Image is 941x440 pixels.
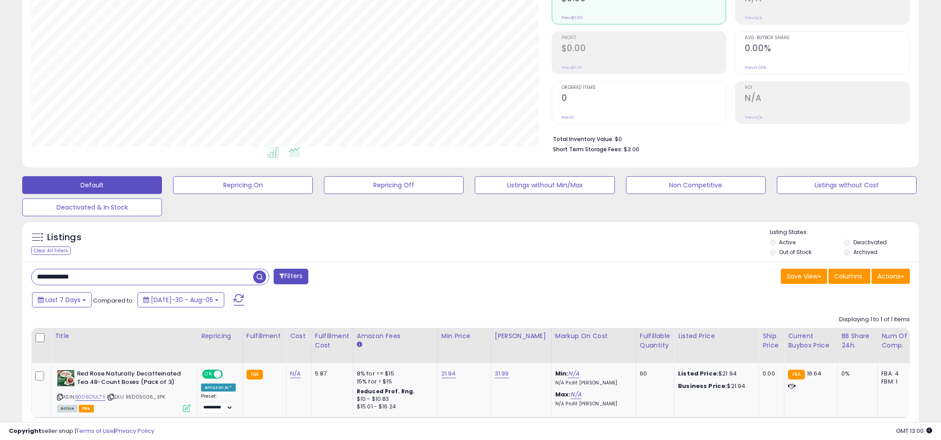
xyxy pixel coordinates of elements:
a: Terms of Use [76,427,114,435]
a: Privacy Policy [115,427,154,435]
p: N/A Profit [PERSON_NAME] [555,401,629,407]
button: Repricing Off [324,176,464,194]
div: $10 - $10.83 [357,396,431,403]
div: 60 [640,370,667,378]
button: Non Competitive [626,176,766,194]
small: Amazon Fees. [357,341,362,349]
span: Profit [561,36,726,40]
span: All listings currently available for purchase on Amazon [57,405,77,412]
div: Fulfillment Cost [315,331,349,350]
div: Amazon Fees [357,331,434,341]
div: 8% for <= $15 [357,370,431,378]
h2: 0 [561,93,726,105]
span: Ordered Items [561,85,726,90]
img: 51GEYFhMuhL._SL40_.jpg [57,370,75,387]
div: Fulfillable Quantity [640,331,670,350]
span: Last 7 Days [45,295,81,304]
b: Short Term Storage Fees: [553,145,622,153]
a: B006OTJL7Y [75,393,105,401]
a: N/A [290,369,301,378]
label: Out of Stock [779,248,812,256]
div: FBA: 4 [881,370,911,378]
div: 0.00 [763,370,777,378]
div: Displaying 1 to 1 of 1 items [839,315,910,324]
div: BB Share 24h. [841,331,874,350]
li: $0 [553,133,903,144]
small: Prev: N/A [745,115,762,120]
p: Listing States: [770,228,919,237]
small: Prev: N/A [745,15,762,20]
span: Columns [834,272,862,281]
div: Markup on Cost [555,331,632,341]
span: 16.64 [807,369,822,378]
b: Red Rose Naturally Decaffeinated Tea 48-Count Boxes (Pack of 3) [77,370,185,388]
div: ASIN: [57,370,190,411]
div: Fulfillment [246,331,283,341]
button: Repricing On [173,176,313,194]
span: ON [203,371,214,378]
a: 31.99 [495,369,509,378]
div: Amazon AI * [201,383,236,392]
span: OFF [222,371,236,378]
label: Deactivated [853,238,887,246]
div: Current Buybox Price [788,331,834,350]
a: N/A [570,390,581,399]
a: 21.94 [441,369,456,378]
span: ROI [745,85,909,90]
div: $15.01 - $16.24 [357,403,431,411]
button: Save View [781,269,827,284]
button: Deactivated & In Stock [22,198,162,216]
span: [DATE]-30 - Aug-05 [151,295,213,304]
th: The percentage added to the cost of goods (COGS) that forms the calculator for Min & Max prices. [551,328,636,363]
small: Prev: $0.00 [561,65,582,70]
button: [DATE]-30 - Aug-05 [137,292,224,307]
div: Ship Price [763,331,780,350]
small: Prev: 0 [561,115,574,120]
small: FBA [788,370,804,379]
button: Filters [274,269,308,284]
strong: Copyright [9,427,41,435]
button: Columns [828,269,870,284]
span: $3.06 [624,145,639,153]
h2: N/A [745,93,909,105]
b: Business Price: [678,382,727,390]
b: Total Inventory Value: [553,135,614,143]
button: Actions [872,269,910,284]
div: Repricing [201,331,239,341]
div: Preset: [201,393,236,413]
div: Listed Price [678,331,755,341]
small: Prev: $0.00 [561,15,582,20]
div: 0% [841,370,871,378]
div: 5.87 [315,370,346,378]
div: [PERSON_NAME] [495,331,548,341]
button: Listings without Min/Max [475,176,614,194]
small: Prev: 0.00% [745,65,766,70]
b: Listed Price: [678,369,719,378]
span: 2025-08-13 13:00 GMT [896,427,932,435]
span: FBA [79,405,94,412]
div: Min Price [441,331,487,341]
b: Reduced Prof. Rng. [357,388,415,395]
span: | SKU: RED05006_3PK [107,393,165,400]
div: FBM: 1 [881,378,911,386]
div: $21.94 [678,382,752,390]
div: Title [55,331,194,341]
div: seller snap | | [9,427,154,436]
label: Archived [853,248,877,256]
span: Compared to: [93,296,134,305]
div: Clear All Filters [31,246,71,255]
a: N/A [568,369,579,378]
div: $21.94 [678,370,752,378]
h2: $0.00 [561,43,726,55]
small: FBA [246,370,263,379]
div: Cost [290,331,307,341]
h5: Listings [47,231,81,244]
div: Num of Comp. [881,331,914,350]
b: Min: [555,369,569,378]
b: Max: [555,390,571,399]
div: 15% for > $15 [357,378,431,386]
span: Avg. Buybox Share [745,36,909,40]
p: N/A Profit [PERSON_NAME] [555,380,629,386]
label: Active [779,238,796,246]
button: Last 7 Days [32,292,92,307]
